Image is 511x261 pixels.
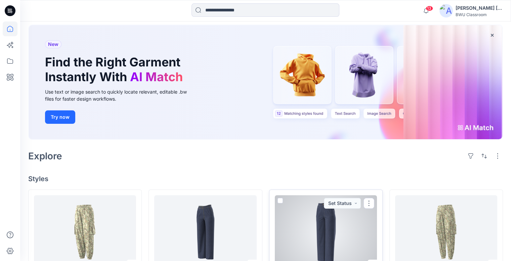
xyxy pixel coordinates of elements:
[28,151,62,161] h2: Explore
[439,4,453,17] img: avatar
[456,12,503,17] div: BWU Classroom
[45,88,196,102] div: Use text or image search to quickly locate relevant, editable .bw files for faster design workflows.
[426,6,433,11] span: 13
[45,55,186,84] h1: Find the Right Garment Instantly With
[45,110,75,124] button: Try now
[48,40,58,48] span: New
[28,175,503,183] h4: Styles
[130,69,183,84] span: AI Match
[456,4,503,12] div: [PERSON_NAME] [PERSON_NAME] [PERSON_NAME]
